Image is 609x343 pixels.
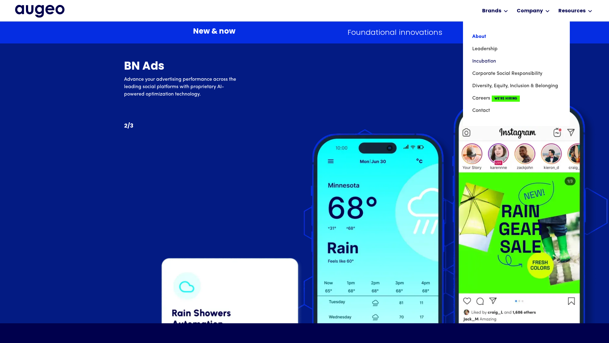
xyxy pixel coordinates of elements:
a: Corporate Social Responsibility [472,67,561,80]
div: Resources [558,7,586,15]
a: About [472,31,561,43]
a: Incubation [472,55,561,67]
img: Augeo's full logo in midnight blue. [15,5,65,17]
div: Brands [482,7,501,15]
a: Diversity, Equity, Inclusion & Belonging [472,80,561,92]
a: Leadership [472,43,561,55]
a: home [15,5,65,17]
a: Contact [472,104,561,117]
nav: Company [463,21,570,126]
span: We're Hiring [492,96,520,102]
div: Company [517,7,543,15]
a: CareersWe're Hiring [472,92,561,104]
